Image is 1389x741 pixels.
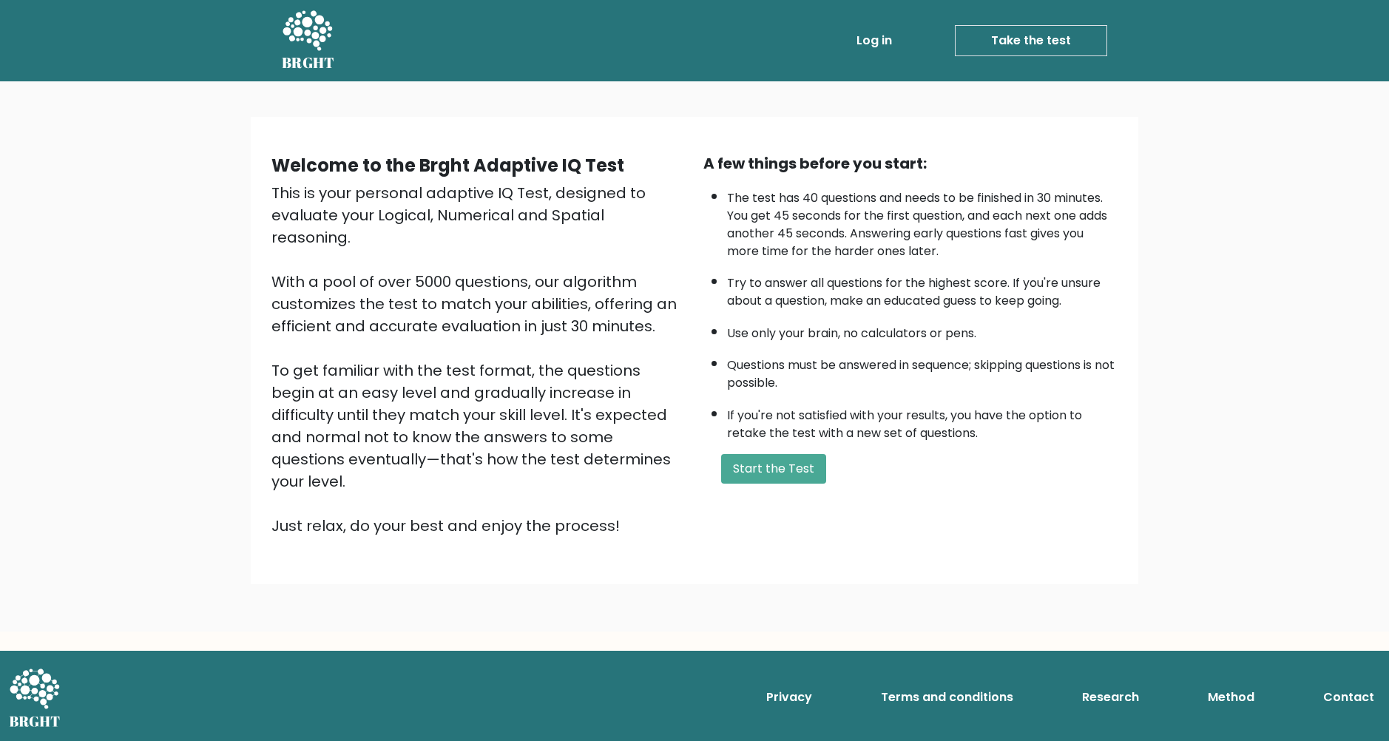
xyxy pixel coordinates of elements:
[721,454,826,484] button: Start the Test
[282,6,335,75] a: BRGHT
[1202,683,1260,712] a: Method
[727,399,1118,442] li: If you're not satisfied with your results, you have the option to retake the test with a new set ...
[727,317,1118,342] li: Use only your brain, no calculators or pens.
[727,267,1118,310] li: Try to answer all questions for the highest score. If you're unsure about a question, make an edu...
[271,182,686,537] div: This is your personal adaptive IQ Test, designed to evaluate your Logical, Numerical and Spatial ...
[760,683,818,712] a: Privacy
[1076,683,1145,712] a: Research
[875,683,1019,712] a: Terms and conditions
[1317,683,1380,712] a: Contact
[703,152,1118,175] div: A few things before you start:
[282,54,335,72] h5: BRGHT
[727,182,1118,260] li: The test has 40 questions and needs to be finished in 30 minutes. You get 45 seconds for the firs...
[271,153,624,177] b: Welcome to the Brght Adaptive IQ Test
[851,26,898,55] a: Log in
[955,25,1107,56] a: Take the test
[727,349,1118,392] li: Questions must be answered in sequence; skipping questions is not possible.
